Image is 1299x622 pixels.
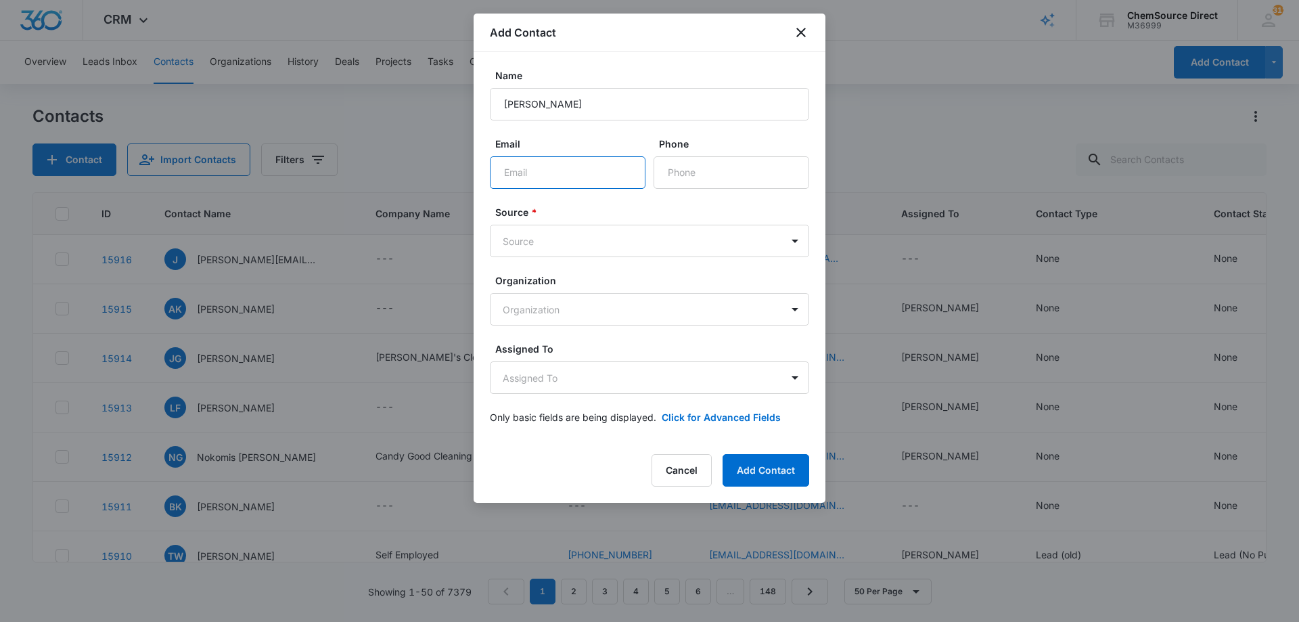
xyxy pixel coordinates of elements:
input: Phone [654,156,809,189]
p: Only basic fields are being displayed. [490,410,656,424]
label: Organization [495,273,815,288]
label: Assigned To [495,342,815,356]
input: Email [490,156,645,189]
label: Email [495,137,651,151]
label: Phone [659,137,815,151]
button: Click for Advanced Fields [662,410,781,424]
button: Cancel [652,454,712,487]
button: Add Contact [723,454,809,487]
input: Name [490,88,809,120]
label: Source [495,205,815,219]
h1: Add Contact [490,24,556,41]
label: Name [495,68,815,83]
button: close [793,24,809,41]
